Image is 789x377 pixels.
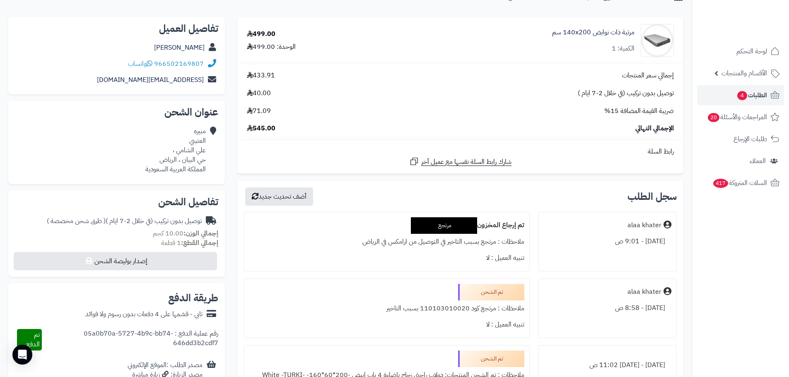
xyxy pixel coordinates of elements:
[409,156,512,167] a: شارك رابط السلة نفسها مع عميل آخر
[247,71,275,80] span: 433.91
[181,238,218,248] strong: إجمالي القطع:
[168,293,218,303] h2: طريقة الدفع
[47,216,106,226] span: ( طرق شحن مخصصة )
[544,357,671,373] div: [DATE] - [DATE] 11:02 ص
[421,157,512,167] span: شارك رابط السلة نفسها مع عميل آخر
[737,91,747,100] span: 4
[247,106,271,116] span: 71.09
[245,187,313,206] button: أضف تحديث جديد
[154,59,204,69] a: 966502169807
[552,28,635,37] a: مرتبة ذات نوابض 140x200 سم
[477,220,524,230] b: تم إرجاع المخزون
[411,217,477,234] div: مرتجع
[635,124,674,133] span: الإجمالي النهائي
[458,351,524,367] div: تم الشحن
[15,197,218,207] h2: تفاصيل الشحن
[247,124,275,133] span: 545.00
[247,42,296,52] div: الوحدة: 499.00
[128,59,152,69] a: واتساب
[249,300,524,317] div: ملاحظات : مرتجع كود 110103010020 بسبب التاخير
[249,250,524,266] div: تنبيه العميل : لا
[627,287,661,297] div: alaa khater
[627,221,661,230] div: alaa khater
[734,133,767,145] span: طلبات الإرجاع
[47,216,202,226] div: توصيل بدون تركيب (في خلال 2-7 ايام )
[721,67,767,79] span: الأقسام والمنتجات
[249,317,524,333] div: تنبيه العميل : لا
[161,238,218,248] small: 1 قطعة
[697,151,784,171] a: العملاء
[12,345,32,365] div: Open Intercom Messenger
[183,228,218,238] strong: إجمالي الوزن:
[247,29,275,39] div: 499.00
[641,24,673,57] img: 1702551583-26-90x90.jpg
[697,129,784,149] a: طلبات الإرجاع
[708,113,719,122] span: 20
[627,192,677,202] h3: سجل الطلب
[736,46,767,57] span: لوحة التحكم
[544,233,671,250] div: [DATE] - 9:01 ص
[14,252,217,270] button: إصدار بوليصة الشحن
[713,179,728,188] span: 417
[622,71,674,80] span: إجمالي سعر المنتجات
[154,43,205,53] a: [PERSON_NAME]
[458,284,524,300] div: تم الشحن
[697,41,784,61] a: لوحة التحكم
[26,330,40,349] span: تم الدفع
[697,85,784,105] a: الطلبات4
[697,173,784,193] a: السلات المتروكة417
[697,107,784,127] a: المراجعات والأسئلة20
[604,106,674,116] span: ضريبة القيمة المضافة 15%
[15,24,218,34] h2: تفاصيل العميل
[42,329,218,351] div: رقم عملية الدفع : 05a0b70a-5727-4b9c-bb74-646dd3b2cdf7
[145,127,206,174] div: منيره العتيبي علي الشامي ، حي البيان ، الرياض المملكة العربية السعودية
[85,310,203,319] div: تابي - قسّمها على 4 دفعات بدون رسوم ولا فوائد
[153,228,218,238] small: 10.00 كجم
[241,147,680,156] div: رابط السلة
[736,89,767,101] span: الطلبات
[544,300,671,316] div: [DATE] - 8:58 ص
[97,75,204,85] a: [EMAIL_ADDRESS][DOMAIN_NAME]
[578,89,674,98] span: توصيل بدون تركيب (في خلال 2-7 ايام )
[247,89,271,98] span: 40.00
[15,107,218,117] h2: عنوان الشحن
[707,111,767,123] span: المراجعات والأسئلة
[712,177,767,189] span: السلات المتروكة
[249,234,524,250] div: ملاحظات : مرتجع بسبب التاخير في التوصيل من ارامكس في الرياض
[750,155,766,167] span: العملاء
[612,44,635,53] div: الكمية: 1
